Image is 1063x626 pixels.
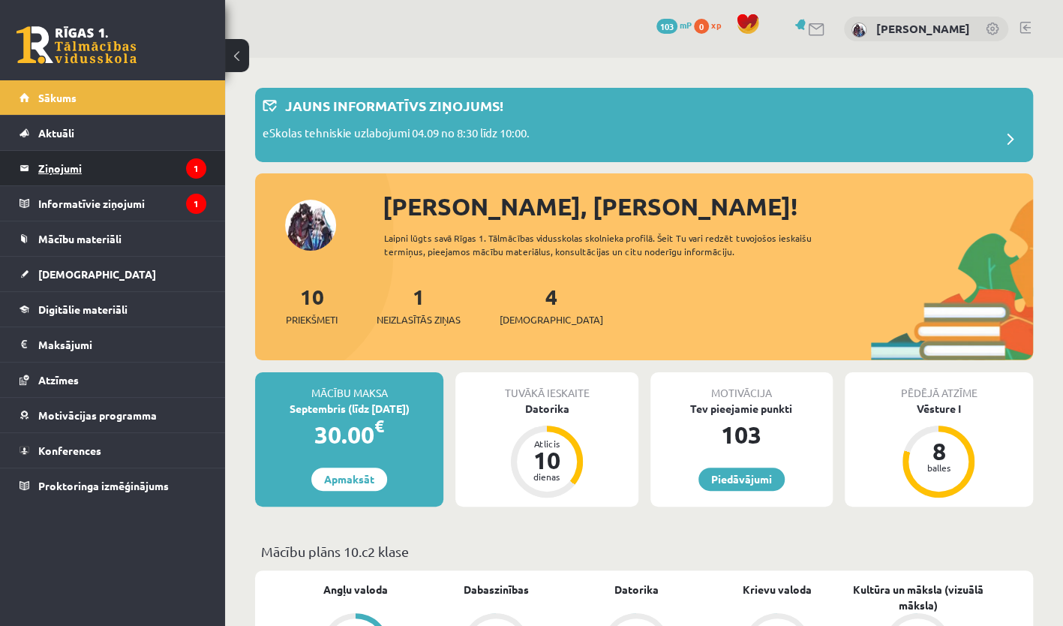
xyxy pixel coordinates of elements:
div: 10 [524,448,569,472]
a: 1Neizlasītās ziņas [377,283,461,327]
a: Angļu valoda [323,582,388,597]
span: Atzīmes [38,373,79,387]
span: Neizlasītās ziņas [377,312,461,327]
a: Digitālie materiāli [20,292,206,327]
a: 0 xp [694,19,728,31]
span: Proktoringa izmēģinājums [38,479,169,492]
a: 10Priekšmeti [286,283,338,327]
a: Krievu valoda [743,582,812,597]
img: Anastasija Midlbruka [851,23,866,38]
div: Vēsture I [845,401,1033,417]
span: [DEMOGRAPHIC_DATA] [500,312,603,327]
legend: Informatīvie ziņojumi [38,186,206,221]
p: Mācību plāns 10.c2 klase [261,541,1027,561]
a: Sākums [20,80,206,115]
div: Atlicis [524,439,569,448]
a: Proktoringa izmēģinājums [20,468,206,503]
p: Jauns informatīvs ziņojums! [285,95,503,116]
a: Ziņojumi1 [20,151,206,185]
a: Dabaszinības [464,582,529,597]
div: balles [916,463,961,472]
span: 0 [694,19,709,34]
a: Atzīmes [20,363,206,397]
a: Datorika [614,582,659,597]
i: 1 [186,158,206,179]
span: Sākums [38,91,77,104]
a: Jauns informatīvs ziņojums! eSkolas tehniskie uzlabojumi 04.09 no 8:30 līdz 10:00. [263,95,1025,155]
i: 1 [186,194,206,214]
a: Apmaksāt [311,468,387,491]
a: Datorika Atlicis 10 dienas [455,401,638,500]
a: Maksājumi [20,327,206,362]
div: Laipni lūgts savā Rīgas 1. Tālmācības vidusskolas skolnieka profilā. Šeit Tu vari redzēt tuvojošo... [384,231,851,258]
a: Kultūra un māksla (vizuālā māksla) [848,582,988,613]
span: Digitālie materiāli [38,302,128,316]
span: Mācību materiāli [38,232,122,245]
div: Datorika [455,401,638,417]
a: Mācību materiāli [20,221,206,256]
legend: Ziņojumi [38,151,206,185]
div: Mācību maksa [255,372,443,401]
div: [PERSON_NAME], [PERSON_NAME]! [383,188,1033,224]
div: Tuvākā ieskaite [455,372,638,401]
a: Rīgas 1. Tālmācības vidusskola [17,26,137,64]
span: € [374,415,384,437]
span: xp [711,19,721,31]
div: Pēdējā atzīme [845,372,1033,401]
a: 103 mP [656,19,692,31]
span: Priekšmeti [286,312,338,327]
div: 30.00 [255,417,443,453]
legend: Maksājumi [38,327,206,362]
div: Septembris (līdz [DATE]) [255,401,443,417]
a: Piedāvājumi [698,468,785,491]
div: 8 [916,439,961,463]
span: Aktuāli [38,126,74,140]
a: [PERSON_NAME] [876,21,970,36]
a: Konferences [20,433,206,468]
a: Aktuāli [20,116,206,150]
div: 103 [650,417,833,453]
div: Tev pieejamie punkti [650,401,833,417]
span: Motivācijas programma [38,408,157,422]
a: Informatīvie ziņojumi1 [20,186,206,221]
a: [DEMOGRAPHIC_DATA] [20,257,206,291]
div: dienas [524,472,569,481]
span: mP [680,19,692,31]
span: Konferences [38,444,101,457]
a: Motivācijas programma [20,398,206,432]
span: [DEMOGRAPHIC_DATA] [38,267,156,281]
p: eSkolas tehniskie uzlabojumi 04.09 no 8:30 līdz 10:00. [263,125,530,146]
a: Vēsture I 8 balles [845,401,1033,500]
span: 103 [656,19,677,34]
a: 4[DEMOGRAPHIC_DATA] [500,283,603,327]
div: Motivācija [650,372,833,401]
